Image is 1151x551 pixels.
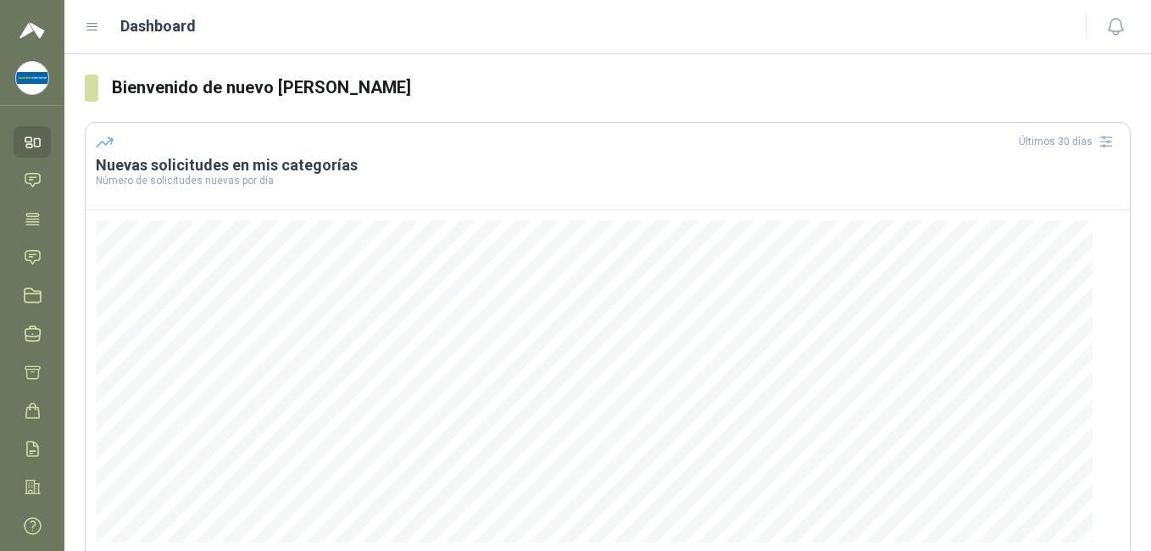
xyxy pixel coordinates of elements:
[96,175,1120,186] p: Número de solicitudes nuevas por día
[112,75,1131,101] h3: Bienvenido de nuevo [PERSON_NAME]
[120,14,196,38] h1: Dashboard
[1019,128,1120,155] div: Últimos 30 días
[19,20,45,41] img: Logo peakr
[16,62,48,94] img: Company Logo
[96,155,1120,175] h3: Nuevas solicitudes en mis categorías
